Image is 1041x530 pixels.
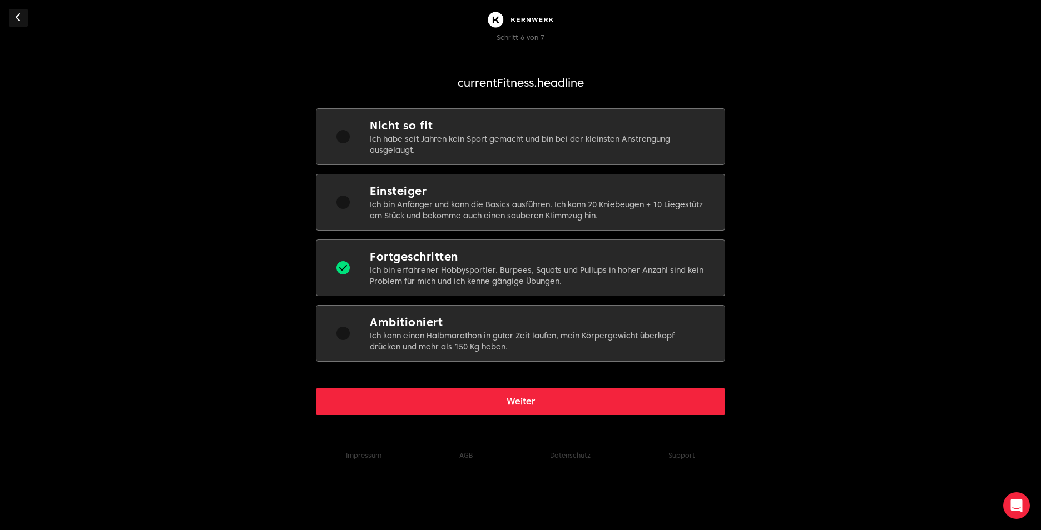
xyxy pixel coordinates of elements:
p: Ich bin erfahrener Hobbysportler. Burpees, Squats und Pullups in hoher Anzahl sind kein Problem f... [370,264,707,287]
a: Datenschutz [550,451,591,459]
p: Ich kann einen Halbmarathon in guter Zeit laufen, mein Körpergewicht überkopf drücken und mehr al... [370,330,707,352]
h2: Ambitioniert [370,314,707,330]
span: Schritt 6 von 7 [497,33,544,42]
h1: currentFitness.headline [316,75,725,91]
p: Ich habe seit Jahren kein Sport gemacht und bin bei der kleinsten Anstrengung ausgelaugt. [370,133,707,156]
button: Support [668,451,695,460]
div: Open Intercom Messenger [1003,492,1030,519]
h2: Fortgeschritten [370,249,707,264]
p: Ich bin Anfänger und kann die Basics ausführen. Ich kann 20 Kniebeugen + 10 Liegestütz am Stück u... [370,199,707,221]
h2: Einsteiger [370,183,707,199]
button: Weiter [316,388,725,415]
img: Kernwerk® [485,9,556,31]
a: Impressum [346,451,381,459]
a: AGB [459,451,473,459]
h2: Nicht so fit [370,118,707,133]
